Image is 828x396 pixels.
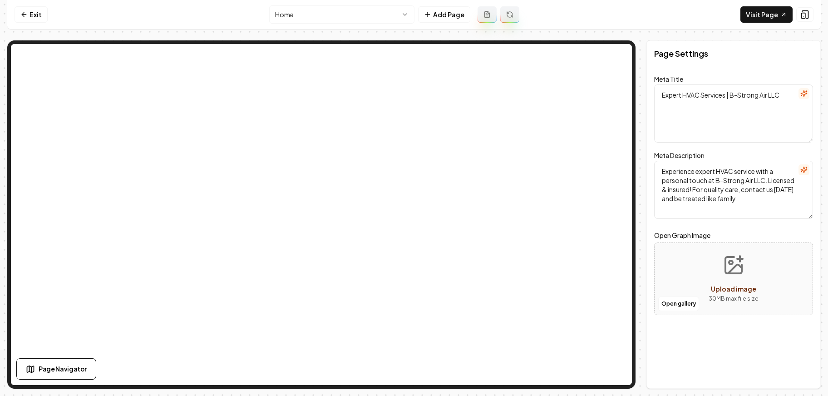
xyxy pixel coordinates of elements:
[658,297,699,311] button: Open gallery
[740,6,793,23] a: Visit Page
[654,47,708,60] h2: Page Settings
[654,151,705,159] label: Meta Description
[418,6,470,23] button: Add Page
[701,247,766,311] button: Upload image
[16,358,96,380] button: Page Navigator
[500,6,519,23] button: Regenerate page
[654,230,813,241] label: Open Graph Image
[478,6,497,23] button: Add admin page prompt
[39,364,87,374] span: Page Navigator
[654,75,683,83] label: Meta Title
[711,285,756,293] span: Upload image
[709,294,759,303] p: 30 MB max file size
[15,6,48,23] a: Exit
